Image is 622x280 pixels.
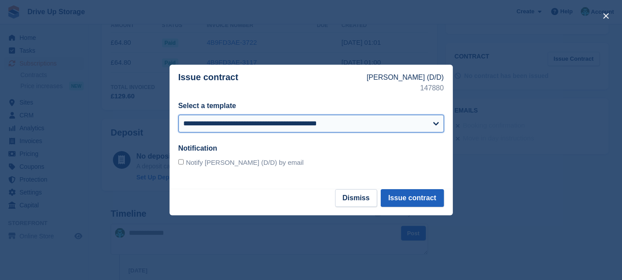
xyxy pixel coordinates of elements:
[599,9,613,23] button: close
[178,159,184,165] input: Notify [PERSON_NAME] (D/D) by email
[178,144,217,152] label: Notification
[186,159,304,166] span: Notify [PERSON_NAME] (D/D) by email
[178,72,367,93] p: Issue contract
[335,189,377,207] button: Dismiss
[381,189,444,207] button: Issue contract
[367,83,444,93] p: 147880
[178,102,236,109] label: Select a template
[367,72,444,83] p: [PERSON_NAME] (D/D)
